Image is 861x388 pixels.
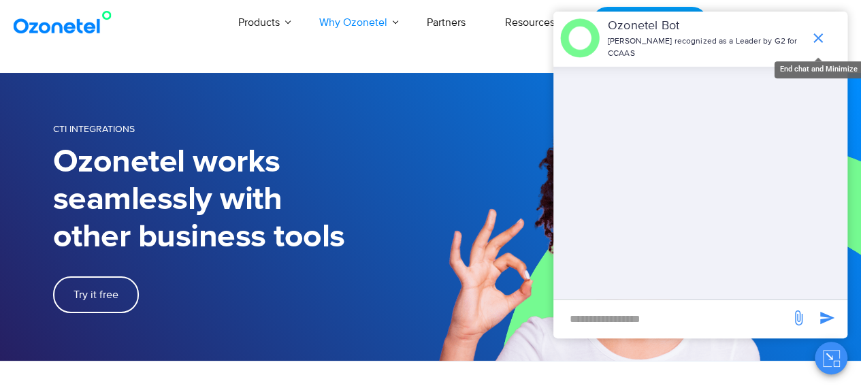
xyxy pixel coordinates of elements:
[608,35,803,60] p: [PERSON_NAME] recognized as a Leader by G2 for CCAAS
[53,276,139,313] a: Try it free
[591,7,708,39] a: Request a Demo
[74,289,118,300] span: Try it free
[608,17,803,35] p: Ozonetel Bot
[815,342,847,374] button: Close chat
[805,25,832,52] span: end chat or minimize
[813,304,841,332] span: send message
[53,144,431,256] h1: Ozonetel works seamlessly with other business tools
[785,304,812,332] span: send message
[560,18,600,58] img: header
[53,123,135,135] span: CTI Integrations
[560,307,783,332] div: new-msg-input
